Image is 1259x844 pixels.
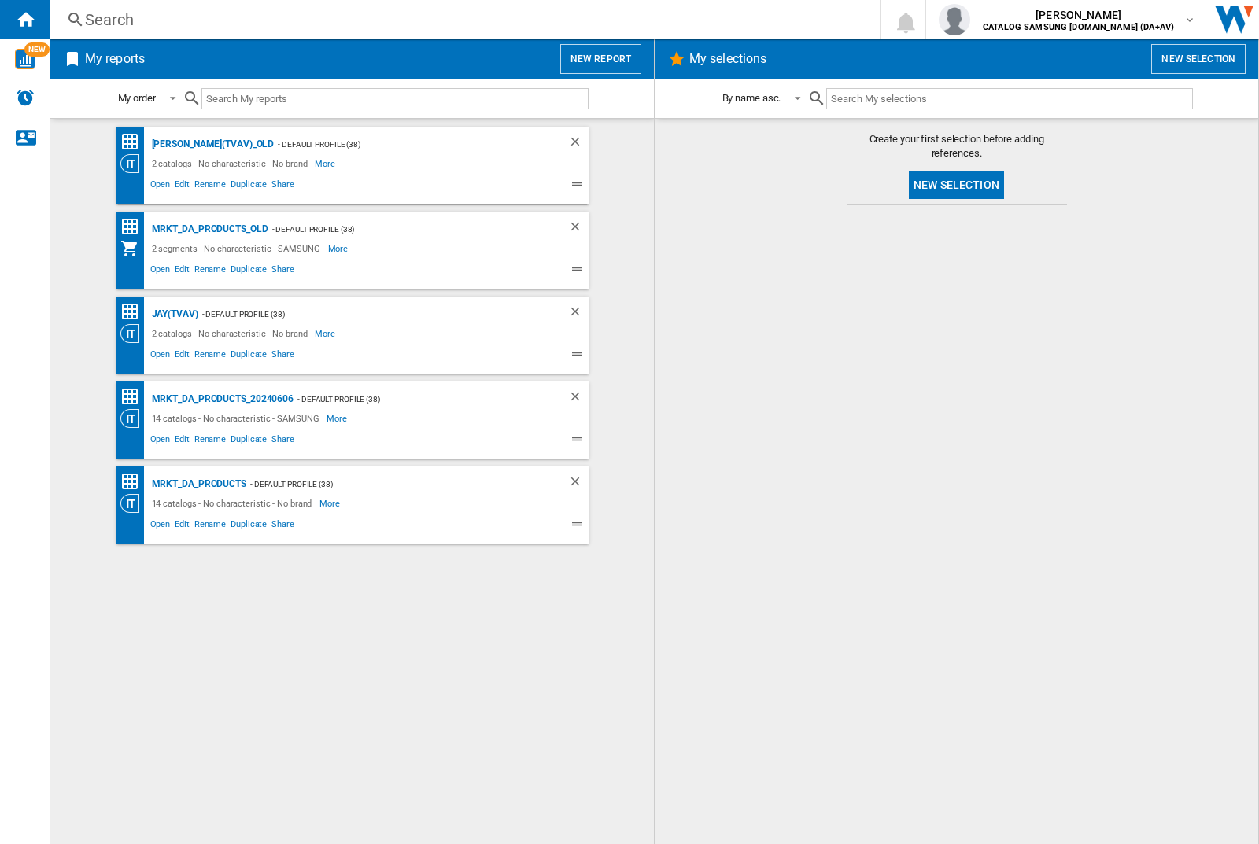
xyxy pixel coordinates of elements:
[939,4,970,35] img: profile.jpg
[246,474,537,494] div: - Default profile (38)
[148,262,173,281] span: Open
[722,92,781,104] div: By name asc.
[315,154,338,173] span: More
[148,432,173,451] span: Open
[148,494,320,513] div: 14 catalogs - No characteristic - No brand
[192,262,228,281] span: Rename
[148,389,294,409] div: MRKT_DA_PRODUCTS_20240606
[269,177,297,196] span: Share
[568,304,589,324] div: Delete
[118,92,156,104] div: My order
[85,9,839,31] div: Search
[269,432,297,451] span: Share
[319,494,342,513] span: More
[269,517,297,536] span: Share
[120,324,148,343] div: Category View
[328,239,351,258] span: More
[148,177,173,196] span: Open
[847,132,1067,160] span: Create your first selection before adding references.
[983,7,1174,23] span: [PERSON_NAME]
[120,472,148,492] div: Price Matrix
[228,517,269,536] span: Duplicate
[148,409,327,428] div: 14 catalogs - No characteristic - SAMSUNG
[268,219,537,239] div: - Default profile (38)
[568,135,589,154] div: Delete
[294,389,536,409] div: - Default profile (38)
[228,177,269,196] span: Duplicate
[82,44,148,74] h2: My reports
[560,44,641,74] button: New report
[148,324,316,343] div: 2 catalogs - No characteristic - No brand
[172,347,192,366] span: Edit
[568,219,589,239] div: Delete
[198,304,537,324] div: - Default profile (38)
[1151,44,1246,74] button: New selection
[15,49,35,69] img: wise-card.svg
[148,517,173,536] span: Open
[568,474,589,494] div: Delete
[826,88,1192,109] input: Search My selections
[983,22,1174,32] b: CATALOG SAMSUNG [DOMAIN_NAME] (DA+AV)
[148,135,275,154] div: [PERSON_NAME](TVAV)_old
[192,432,228,451] span: Rename
[148,304,198,324] div: JAY(TVAV)
[120,132,148,152] div: Price Matrix
[172,262,192,281] span: Edit
[274,135,536,154] div: - Default profile (38)
[228,262,269,281] span: Duplicate
[148,239,328,258] div: 2 segments - No characteristic - SAMSUNG
[686,44,770,74] h2: My selections
[148,347,173,366] span: Open
[148,219,268,239] div: MRKT_DA_PRODUCTS_OLD
[120,154,148,173] div: Category View
[269,347,297,366] span: Share
[148,154,316,173] div: 2 catalogs - No characteristic - No brand
[269,262,297,281] span: Share
[201,88,589,109] input: Search My reports
[120,387,148,407] div: Price Matrix
[16,88,35,107] img: alerts-logo.svg
[120,239,148,258] div: My Assortment
[192,177,228,196] span: Rename
[148,474,246,494] div: MRKT_DA_PRODUCTS
[192,347,228,366] span: Rename
[24,42,50,57] span: NEW
[909,171,1004,199] button: New selection
[568,389,589,409] div: Delete
[120,494,148,513] div: Category View
[228,347,269,366] span: Duplicate
[120,217,148,237] div: Price Matrix
[228,432,269,451] span: Duplicate
[172,432,192,451] span: Edit
[172,177,192,196] span: Edit
[172,517,192,536] span: Edit
[315,324,338,343] span: More
[120,302,148,322] div: Price Matrix
[120,409,148,428] div: Category View
[192,517,228,536] span: Rename
[327,409,349,428] span: More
